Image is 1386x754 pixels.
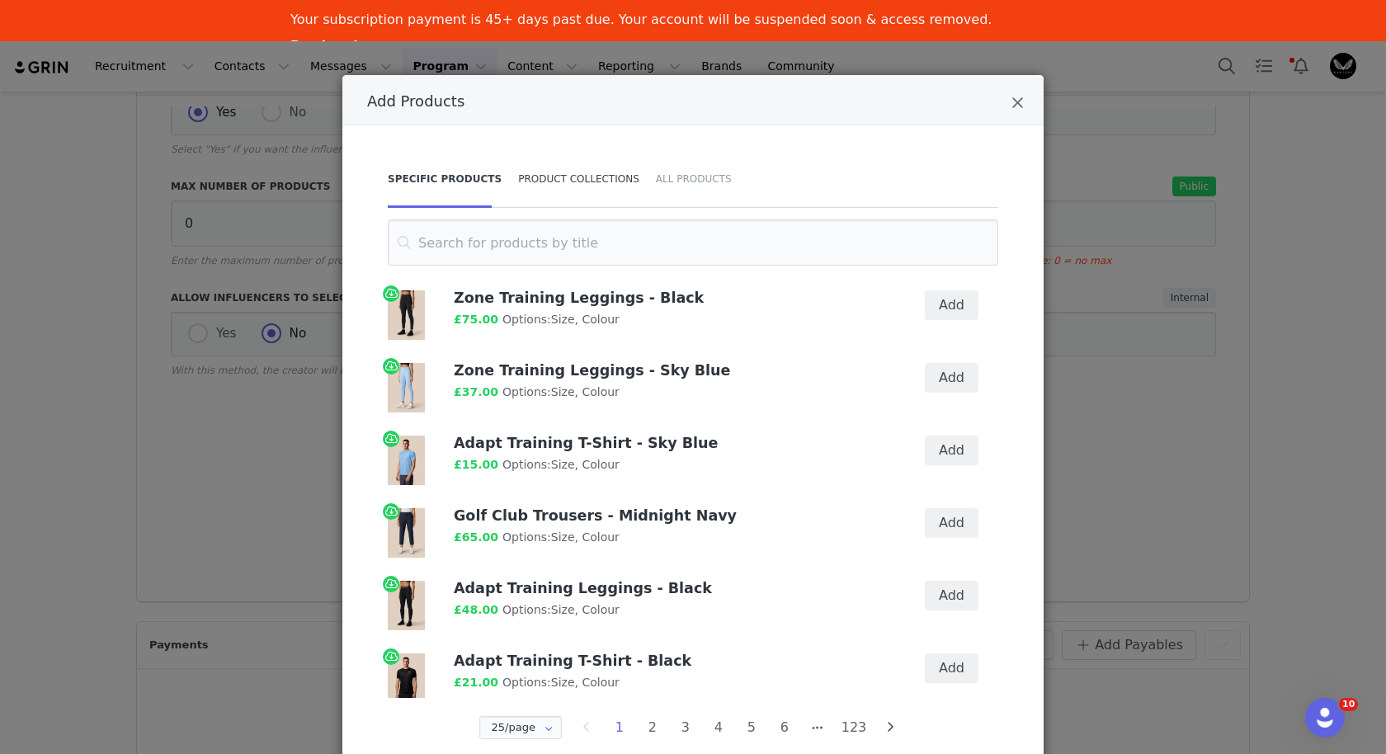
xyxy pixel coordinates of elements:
[502,530,620,544] span: Options:
[388,508,425,558] img: CFE11022-MIDNIGHTNAVY-REFLECTIVEWHITE-01.jpg
[388,219,998,266] input: Search for products by title
[551,313,620,326] span: Size, Colour
[502,458,620,471] span: Options:
[454,581,877,597] h4: Adapt Training Leggings - Black
[388,581,425,630] img: CFE11042-011-01.jpg
[502,385,620,398] span: Options:
[502,313,620,326] span: Options:
[454,508,877,525] h4: Golf Club Trousers - Midnight Navy
[925,436,978,465] button: Add
[388,150,510,208] div: Specific Products
[551,530,620,544] span: Size, Colour
[388,436,425,485] img: CMC30783-041-01.jpg
[1305,698,1345,738] iframe: Intercom live chat
[510,150,648,208] div: Product Collections
[13,13,677,31] body: Rich Text Area. Press ALT-0 for help.
[290,38,383,56] a: Pay Invoices
[454,290,877,307] h4: Zone Training Leggings - Black
[648,150,732,208] div: All Products
[925,508,978,538] button: Add
[454,436,877,452] h4: Adapt Training T-Shirt - Sky Blue
[388,290,425,340] img: CFD10853-BLACK-WHITE-01.jpg
[1339,698,1358,711] span: 10
[367,92,464,110] span: Add Products
[454,385,498,398] span: £37.00
[454,363,877,379] h4: Zone Training Leggings - Sky Blue
[290,12,992,28] div: Your subscription payment is 45+ days past due. Your account will be suspended soon & access remo...
[925,290,978,320] button: Add
[551,385,620,398] span: Size, Colour
[925,363,978,393] button: Add
[454,530,498,544] span: £65.00
[925,581,978,610] button: Add
[454,313,498,326] span: £75.00
[454,458,498,471] span: £15.00
[1011,95,1024,115] button: Close
[551,458,620,471] span: Size, Colour
[388,363,425,412] img: CFD10853-SKYBLUE-03.jpg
